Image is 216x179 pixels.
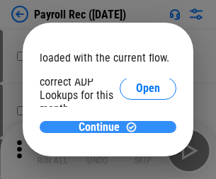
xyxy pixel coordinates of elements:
button: Open [120,77,176,100]
button: ContinueContinue [40,121,176,133]
span: Continue [79,122,120,133]
img: Continue [125,121,137,133]
div: Please select the correct ADP Lookups for this month [40,62,120,115]
span: Open [136,83,160,94]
